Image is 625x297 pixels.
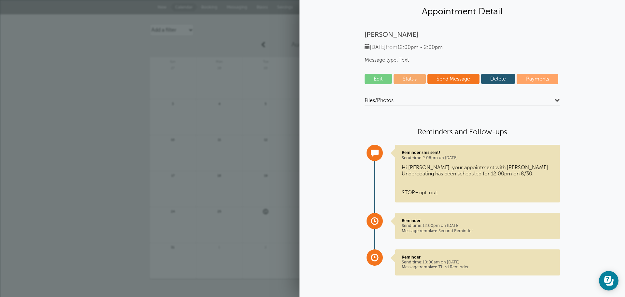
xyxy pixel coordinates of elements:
[216,173,222,178] span: 18
[150,57,196,64] span: Sun
[263,137,269,142] span: 12
[402,218,553,233] p: 12:00pm on [DATE] Second Reminder
[365,57,560,63] span: Message type: Text
[243,57,289,64] span: Tue
[402,265,438,269] span: Message template:
[289,57,335,64] span: Wed
[263,245,269,249] span: 2
[170,65,176,70] span: 27
[216,101,222,106] span: 4
[402,255,553,270] p: 10:00am on [DATE] Third Reminder
[427,74,479,84] a: Send Message
[170,245,176,249] span: 31
[386,44,397,50] span: from
[365,44,443,50] span: [DATE] 12:00pm - 2:00pm
[365,97,394,104] span: Files/Photos
[271,37,354,52] a: August 2025
[599,271,618,290] iframe: Resource center
[402,260,423,264] span: Send time:
[402,165,553,196] p: Hi [PERSON_NAME], your appointment with [PERSON_NAME] Undercoating has been scheduled for 12:00pm...
[263,65,269,70] span: 29
[306,6,618,17] h2: Appointment Detail
[365,127,560,137] h4: Reminders and Follow-ups
[170,137,176,142] span: 10
[201,5,217,9] span: Booking
[402,255,421,260] strong: Reminder
[402,156,423,160] span: Send time:
[402,218,421,223] strong: Reminder
[277,5,293,9] span: Settings
[171,3,197,11] a: Calendar
[216,209,222,214] span: 25
[257,5,268,9] span: Blasts
[170,209,176,214] span: 24
[196,57,243,64] span: Mon
[365,31,560,39] p: [PERSON_NAME]
[175,5,193,9] span: Calendar
[158,5,167,9] span: New
[216,137,222,142] span: 11
[402,229,438,233] span: Message template:
[263,101,269,106] span: 5
[263,209,269,214] span: 26
[216,65,222,70] span: 28
[216,245,222,249] span: 1
[402,150,440,155] strong: Reminder sms sent!
[291,41,312,48] span: August
[227,5,247,9] span: Messaging
[394,74,426,84] a: Status
[263,173,269,178] span: 19
[170,101,176,106] span: 3
[170,173,176,178] span: 17
[402,223,423,228] span: Send time:
[481,74,515,84] a: Delete
[365,74,392,84] a: Edit
[402,150,553,160] p: 2:08pm on [DATE]
[517,74,558,84] a: Payments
